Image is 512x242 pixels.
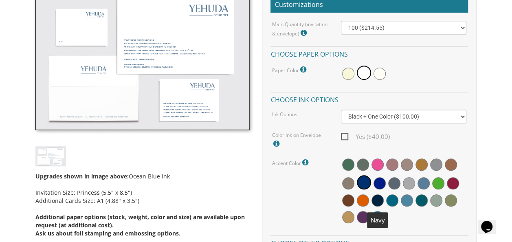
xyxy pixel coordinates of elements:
[35,229,180,237] span: Ask us about foil stamping and embossing options.
[35,213,245,229] span: Additional paper options (stock, weight, color and size) are available upon request (at additiona...
[35,146,66,166] img: bminv-thumb-18.jpg
[272,157,310,168] label: Accent Color
[272,21,329,38] label: Main Quantity (invitation & envelope)
[272,111,297,118] label: Ink Options
[35,166,250,238] div: Ocean Blue Ink Invitation Size: Princess (5.5" x 8.5") Additional Cards Size: A1 (4.88" x 3.5")
[35,172,129,180] span: Upgrades shown in image above:
[272,132,329,149] label: Color Ink on Envelope
[270,92,468,106] h4: Choose ink options
[478,209,504,234] iframe: chat widget
[341,132,389,142] span: Yes ($40.00)
[270,46,468,60] h4: Choose paper options
[272,64,308,75] label: Paper Color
